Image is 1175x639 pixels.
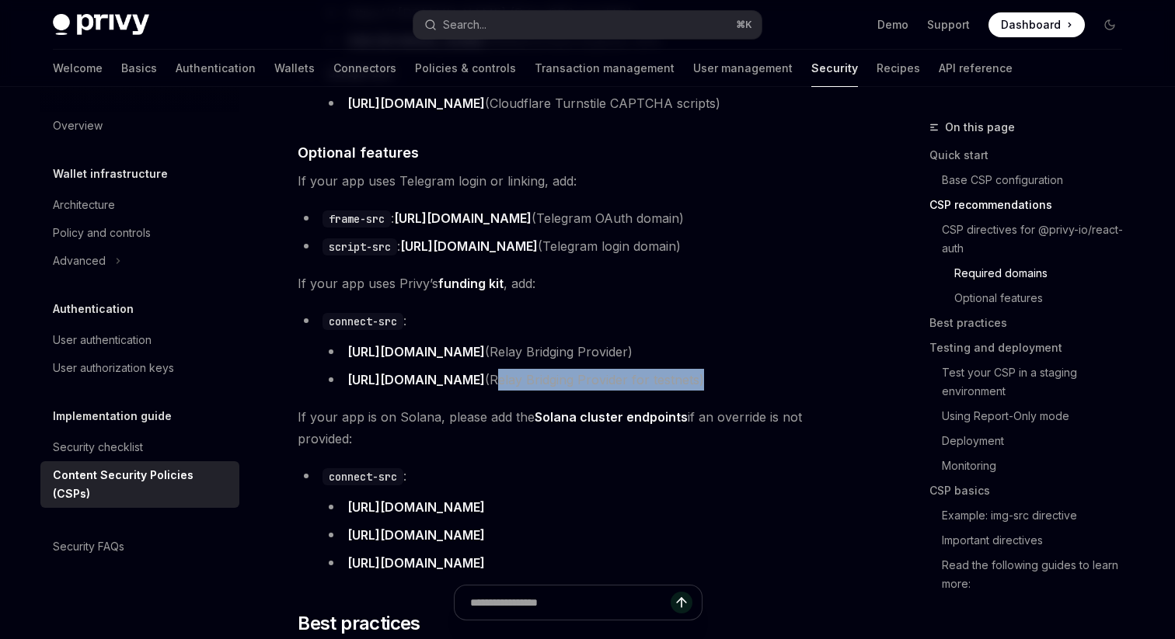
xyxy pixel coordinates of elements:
[53,466,230,503] div: Content Security Policies (CSPs)
[929,478,1135,503] a: CSP basics
[53,300,134,318] h5: Authentication
[274,50,315,87] a: Wallets
[954,261,1135,286] a: Required domains
[929,311,1135,335] a: Best practices
[323,341,858,363] li: (Relay Bridging Provider)
[53,116,103,135] div: Overview
[53,224,151,242] div: Policy and controls
[929,193,1135,217] a: CSP recommendations
[942,528,1135,553] a: Important directives
[877,50,920,87] a: Recipes
[40,191,239,219] a: Architecture
[53,359,174,377] div: User authorization keys
[53,438,143,457] div: Security checklist
[942,429,1135,453] a: Deployment
[347,499,485,516] a: [URL][DOMAIN_NAME]
[671,592,692,613] button: Send message
[1001,17,1061,33] span: Dashboard
[877,17,908,33] a: Demo
[298,207,858,229] li: : (Telegram OAuth domain)
[298,170,858,192] span: If your app uses Telegram login or linking, add:
[415,50,516,87] a: Policies & controls
[347,527,485,543] a: [URL][DOMAIN_NAME]
[323,210,391,227] code: frame-src
[40,354,239,382] a: User authorization keys
[40,326,239,354] a: User authentication
[298,406,858,450] span: If your app is on Solana, please add the if an override is not provided:
[942,168,1135,193] a: Base CSP configuration
[693,50,793,87] a: User management
[347,372,485,388] a: [URL][DOMAIN_NAME]
[535,409,688,425] a: Solana cluster endpoints
[298,273,858,294] span: If your app uses Privy’s , add:
[298,310,858,391] li: :
[298,142,419,163] span: Optional features
[942,503,1135,528] a: Example: img-src directive
[176,50,256,87] a: Authentication
[927,17,970,33] a: Support
[942,553,1135,596] a: Read the following guides to learn more:
[1097,12,1122,37] button: Toggle dark mode
[323,92,858,114] li: (Cloudflare Turnstile CAPTCHA scripts)
[298,235,858,257] li: : (Telegram login domain)
[535,50,675,87] a: Transaction management
[347,96,485,112] a: [URL][DOMAIN_NAME]
[413,11,762,39] button: Search...⌘K
[942,404,1135,429] a: Using Report-Only mode
[323,468,403,485] code: connect-src
[40,533,239,561] a: Security FAQs
[736,19,752,31] span: ⌘ K
[929,143,1135,168] a: Quick start
[53,14,149,36] img: dark logo
[929,335,1135,360] a: Testing and deployment
[53,537,124,556] div: Security FAQs
[394,210,532,227] a: [URL][DOMAIN_NAME]
[53,196,115,214] div: Architecture
[40,112,239,140] a: Overview
[942,217,1135,261] a: CSP directives for @privy-io/react-auth
[298,465,858,574] li: :
[323,238,397,255] code: script-src
[942,360,1135,404] a: Test your CSP in a staging environment
[945,118,1015,137] span: On this page
[40,219,239,247] a: Policy and controls
[121,50,157,87] a: Basics
[323,313,403,330] code: connect-src
[323,369,858,391] li: (Relay Bridging Provider for testnets)
[939,50,1013,87] a: API reference
[443,16,486,34] div: Search...
[942,453,1135,478] a: Monitoring
[40,461,239,508] a: Content Security Policies (CSPs)
[40,433,239,461] a: Security checklist
[347,555,485,571] a: [URL][DOMAIN_NAME]
[53,50,103,87] a: Welcome
[53,252,106,270] div: Advanced
[347,344,485,360] a: [URL][DOMAIN_NAME]
[811,50,858,87] a: Security
[954,286,1135,311] a: Optional features
[333,50,396,87] a: Connectors
[53,407,172,425] h5: Implementation guide
[438,276,504,292] a: funding kit
[400,238,538,255] a: [URL][DOMAIN_NAME]
[988,12,1085,37] a: Dashboard
[53,331,152,349] div: User authentication
[53,165,168,183] h5: Wallet infrastructure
